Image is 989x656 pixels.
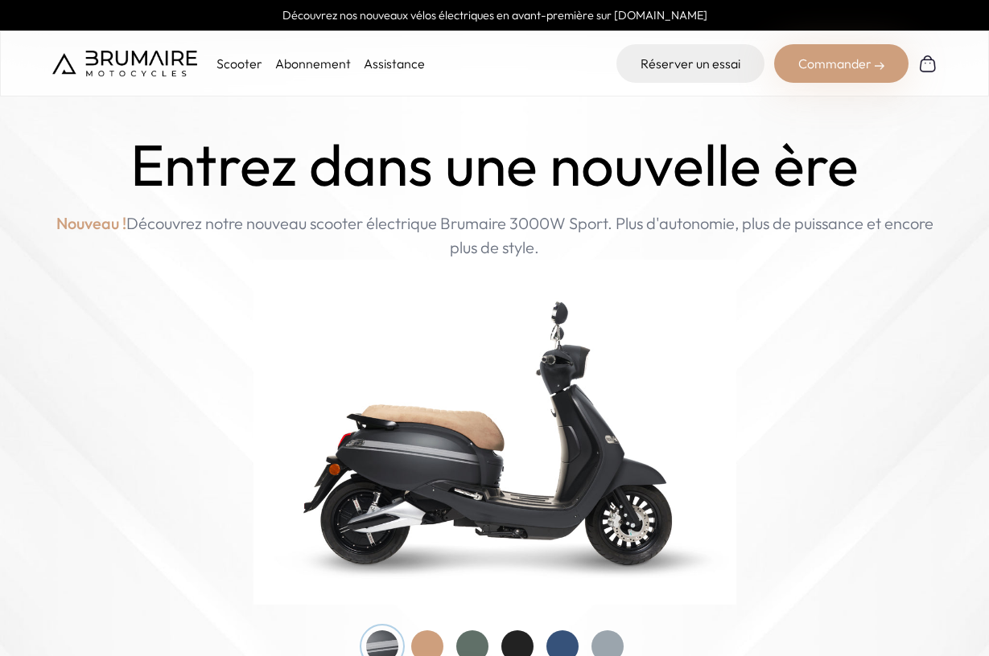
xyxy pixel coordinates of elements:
[216,54,262,73] p: Scooter
[364,55,425,72] a: Assistance
[52,51,197,76] img: Brumaire Motocycles
[918,54,937,73] img: Panier
[275,55,351,72] a: Abonnement
[774,44,909,83] div: Commander
[130,132,859,199] h1: Entrez dans une nouvelle ère
[616,44,764,83] a: Réserver un essai
[52,211,937,260] p: Découvrez notre nouveau scooter électrique Brumaire 3000W Sport. Plus d'autonomie, plus de puissa...
[875,61,884,71] img: right-arrow-2.png
[56,211,126,236] span: Nouveau !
